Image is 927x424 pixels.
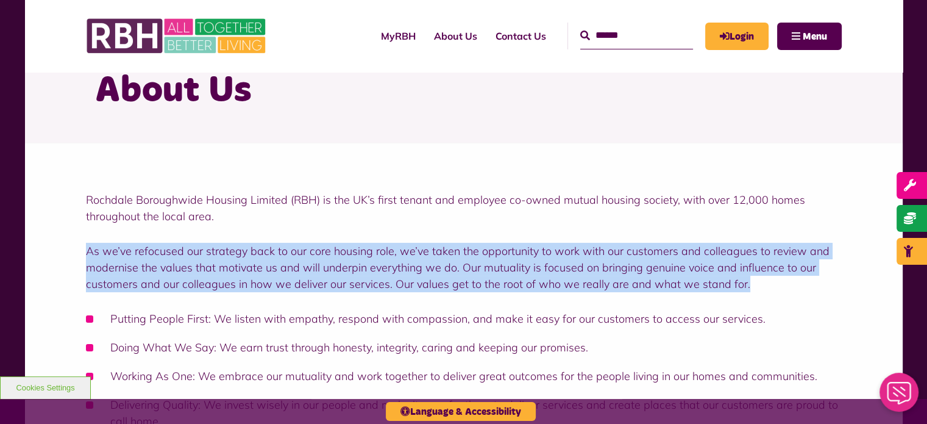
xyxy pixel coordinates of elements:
[580,23,693,49] input: Search
[86,368,842,384] li: Working As One: We embrace our mutuality and work together to deliver great outcomes for the peop...
[86,243,842,292] p: As we’ve refocused our strategy back to our core housing role, we’ve taken the opportunity to wor...
[872,369,927,424] iframe: Netcall Web Assistant for live chat
[86,311,842,327] li: Putting People First: We listen with empathy, respond with compassion, and make it easy for our c...
[372,20,425,52] a: MyRBH
[86,339,842,356] li: Doing What We Say: We earn trust through honesty, integrity, caring and keeping our promises.
[777,23,842,50] button: Navigation
[86,192,842,225] p: Rochdale Boroughwide Housing Limited (RBH) is the UK’s first tenant and employee co-owned mutual ...
[803,32,827,41] span: Menu
[425,20,486,52] a: About Us
[705,23,769,50] a: MyRBH
[486,20,555,52] a: Contact Us
[86,12,269,60] img: RBH
[95,67,833,115] h1: About Us
[386,402,536,421] button: Language & Accessibility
